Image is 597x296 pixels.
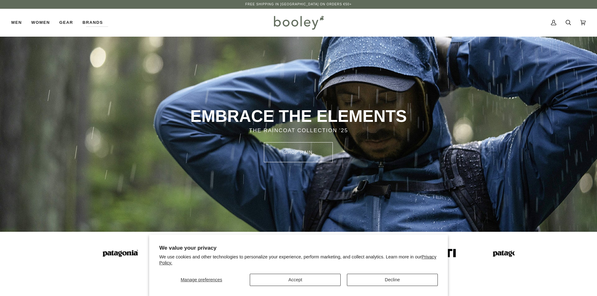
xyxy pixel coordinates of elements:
[159,254,438,266] p: We use cookies and other technologies to personalize your experience, perform marketing, and coll...
[82,19,103,26] span: Brands
[264,142,333,162] a: SHOP rain
[11,19,22,26] span: Men
[118,106,479,127] p: EMBRACE THE ELEMENTS
[159,254,436,265] a: Privacy Policy.
[159,274,244,286] button: Manage preferences
[271,13,326,32] img: Booley
[59,19,73,26] span: Gear
[245,2,352,7] p: Free Shipping in [GEOGRAPHIC_DATA] on Orders €50+
[159,245,438,251] h2: We value your privacy
[250,274,341,286] button: Accept
[78,9,107,36] a: Brands
[118,127,479,135] p: THE RAINCOAT COLLECTION '25
[31,19,50,26] span: Women
[27,9,55,36] a: Women
[181,277,222,282] span: Manage preferences
[11,9,27,36] a: Men
[55,9,78,36] a: Gear
[347,274,438,286] button: Decline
